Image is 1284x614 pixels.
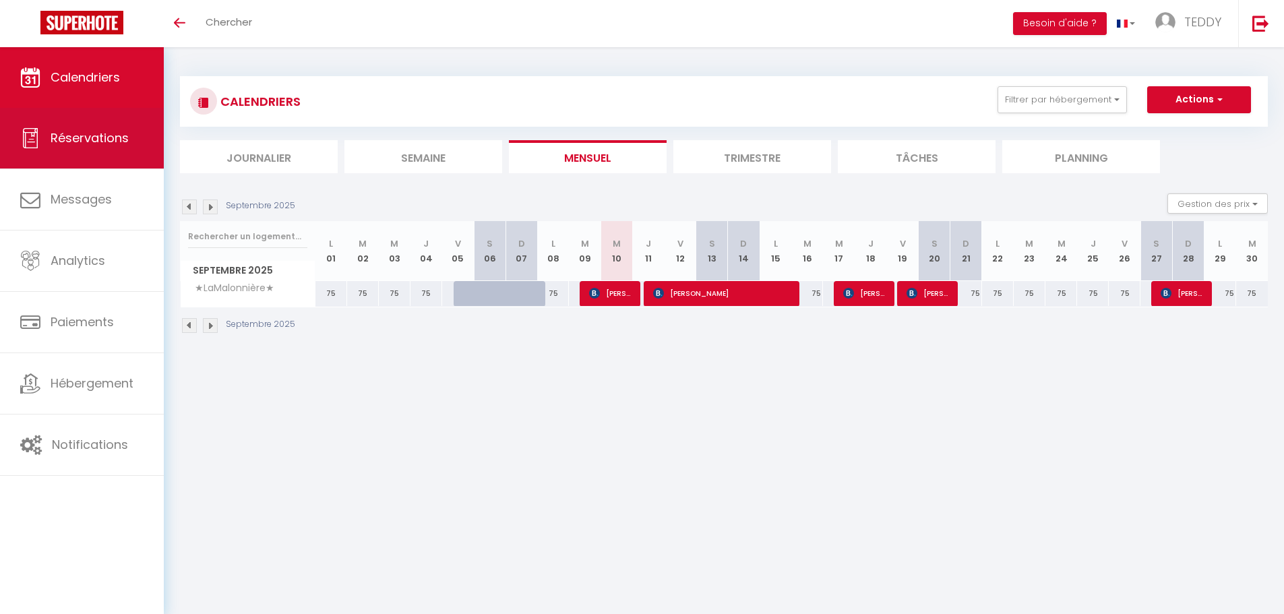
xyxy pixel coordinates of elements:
[835,237,843,250] abbr: M
[982,281,1014,306] div: 75
[962,237,969,250] abbr: D
[1218,237,1222,250] abbr: L
[51,313,114,330] span: Paiements
[1204,221,1236,281] th: 29
[931,237,938,250] abbr: S
[1185,237,1192,250] abbr: D
[1025,237,1033,250] abbr: M
[653,280,793,306] span: [PERSON_NAME]
[1236,221,1268,281] th: 30
[181,261,315,280] span: Septembre 2025
[51,69,120,86] span: Calendriers
[537,281,569,306] div: 75
[900,237,906,250] abbr: V
[315,221,347,281] th: 01
[455,237,461,250] abbr: V
[329,237,333,250] abbr: L
[601,221,632,281] th: 10
[950,221,982,281] th: 21
[709,237,715,250] abbr: S
[390,237,398,250] abbr: M
[791,221,823,281] th: 16
[537,221,569,281] th: 08
[1248,237,1256,250] abbr: M
[728,221,760,281] th: 14
[344,140,502,173] li: Semaine
[1109,281,1140,306] div: 75
[226,318,295,331] p: Septembre 2025
[51,375,133,392] span: Hébergement
[51,252,105,269] span: Analytics
[1077,221,1109,281] th: 25
[907,280,950,306] span: [PERSON_NAME]
[410,281,442,306] div: 75
[487,237,493,250] abbr: S
[633,221,665,281] th: 11
[1153,237,1159,250] abbr: S
[982,221,1014,281] th: 22
[11,5,51,46] button: Ouvrir le widget de chat LiveChat
[551,237,555,250] abbr: L
[51,191,112,208] span: Messages
[509,140,667,173] li: Mensuel
[1184,13,1221,30] span: TEDDY
[740,237,747,250] abbr: D
[886,221,918,281] th: 19
[206,15,252,29] span: Chercher
[506,221,537,281] th: 07
[613,237,621,250] abbr: M
[347,281,379,306] div: 75
[442,221,474,281] th: 05
[1014,281,1045,306] div: 75
[919,221,950,281] th: 20
[998,86,1127,113] button: Filtrer par hébergement
[474,221,506,281] th: 06
[217,86,301,117] h3: CALENDRIERS
[569,221,601,281] th: 09
[843,280,886,306] span: [PERSON_NAME]
[226,199,295,212] p: Septembre 2025
[855,221,886,281] th: 18
[1172,221,1204,281] th: 28
[665,221,696,281] th: 12
[1002,140,1160,173] li: Planning
[180,140,338,173] li: Journalier
[1045,221,1077,281] th: 24
[1013,12,1107,35] button: Besoin d'aide ?
[589,280,632,306] span: [PERSON_NAME]
[774,237,778,250] abbr: L
[359,237,367,250] abbr: M
[423,237,429,250] abbr: J
[803,237,812,250] abbr: M
[696,221,728,281] th: 13
[646,237,651,250] abbr: J
[188,224,307,249] input: Rechercher un logement...
[1167,193,1268,214] button: Gestion des prix
[379,281,410,306] div: 75
[996,237,1000,250] abbr: L
[1140,221,1172,281] th: 27
[1252,15,1269,32] img: logout
[1236,281,1268,306] div: 75
[677,237,683,250] abbr: V
[838,140,996,173] li: Tâches
[51,129,129,146] span: Réservations
[868,237,874,250] abbr: J
[518,237,525,250] abbr: D
[1161,280,1204,306] span: [PERSON_NAME]
[315,281,347,306] div: 75
[1045,281,1077,306] div: 75
[791,281,823,306] div: 75
[1204,281,1236,306] div: 75
[581,237,589,250] abbr: M
[1109,221,1140,281] th: 26
[347,221,379,281] th: 02
[410,221,442,281] th: 04
[760,221,791,281] th: 15
[673,140,831,173] li: Trimestre
[379,221,410,281] th: 03
[1091,237,1096,250] abbr: J
[823,221,855,281] th: 17
[1147,86,1251,113] button: Actions
[1122,237,1128,250] abbr: V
